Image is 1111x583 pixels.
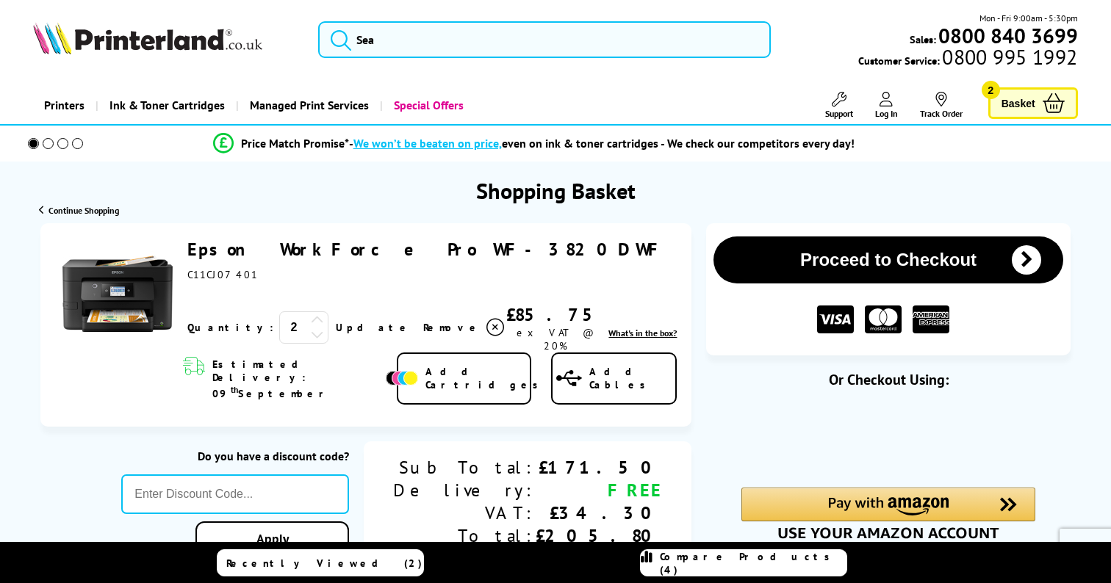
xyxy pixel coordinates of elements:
a: 0800 840 3699 [936,29,1078,43]
img: American Express [913,305,949,334]
span: Recently Viewed (2) [226,557,423,570]
a: Recently Viewed (2) [217,549,424,576]
a: Special Offers [380,87,475,124]
a: lnk_inthebox [608,327,677,338]
span: ex VAT @ 20% [517,326,594,352]
a: Ink & Toner Cartridges [96,87,236,124]
a: Epson WorkForce Pro WF-3820DWF [187,238,667,261]
div: Sub Total: [393,456,536,479]
iframe: PayPal [741,413,1035,463]
span: 0800 995 1992 [940,50,1077,64]
a: Continue Shopping [39,205,119,216]
div: £171.50 [536,456,662,479]
img: VISA [817,305,854,334]
div: Total: [393,524,536,547]
div: £85.75 [506,303,605,326]
b: 0800 840 3699 [938,22,1078,49]
span: C11CJ07401 [187,268,258,281]
span: Support [825,108,853,119]
span: Price Match Promise* [241,136,349,151]
img: MASTER CARD [865,305,902,334]
span: Continue Shopping [48,205,119,216]
div: - even on ink & toner cartridges - We check our competitors every day! [349,136,855,151]
div: £34.30 [536,501,662,524]
li: modal_Promise [7,131,1060,156]
sup: th [231,384,238,395]
div: Or Checkout Using: [706,370,1070,389]
span: Estimated Delivery: 09 September [212,358,383,400]
span: Add Cables [589,365,676,391]
div: Do you have a discount code? [121,449,349,463]
span: Sales: [910,32,936,46]
div: FREE [536,479,662,501]
img: Printerland Logo [33,22,262,54]
div: VAT: [393,501,536,524]
a: Support [825,92,853,119]
a: Log In [875,92,898,119]
input: Enter Discount Code... [121,474,349,514]
span: 2 [982,81,1000,99]
a: Managed Print Services [236,87,380,124]
a: Track Order [920,92,963,119]
span: Mon - Fri 9:00am - 5:30pm [979,11,1078,25]
button: Proceed to Checkout [713,236,1063,283]
span: Customer Service: [858,50,1077,68]
div: £205.80 [536,524,662,547]
input: Sea [318,21,771,58]
div: Amazon Pay - Use your Amazon account [741,488,1035,539]
h1: Shopping Basket [476,176,636,205]
img: Epson WorkForce Pro WF-3820DWF [62,239,173,349]
span: What's in the box? [608,327,677,338]
a: Apply [195,521,349,556]
a: Update [336,321,411,334]
div: Delivery: [393,479,536,501]
span: Remove [423,321,481,334]
a: Printerland Logo [33,22,299,57]
span: Basket [1002,93,1035,113]
span: Add Cartridges [425,365,546,391]
span: We won’t be beaten on price, [353,136,502,151]
span: Compare Products (4) [660,550,846,576]
a: Printers [33,87,96,124]
span: Ink & Toner Cartridges [109,87,225,124]
a: Basket 2 [988,87,1078,119]
span: Quantity: [187,321,273,334]
img: Add Cartridges [386,371,418,385]
a: Delete item from your basket [423,316,506,338]
span: Log In [875,108,898,119]
a: Compare Products (4) [640,549,847,576]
